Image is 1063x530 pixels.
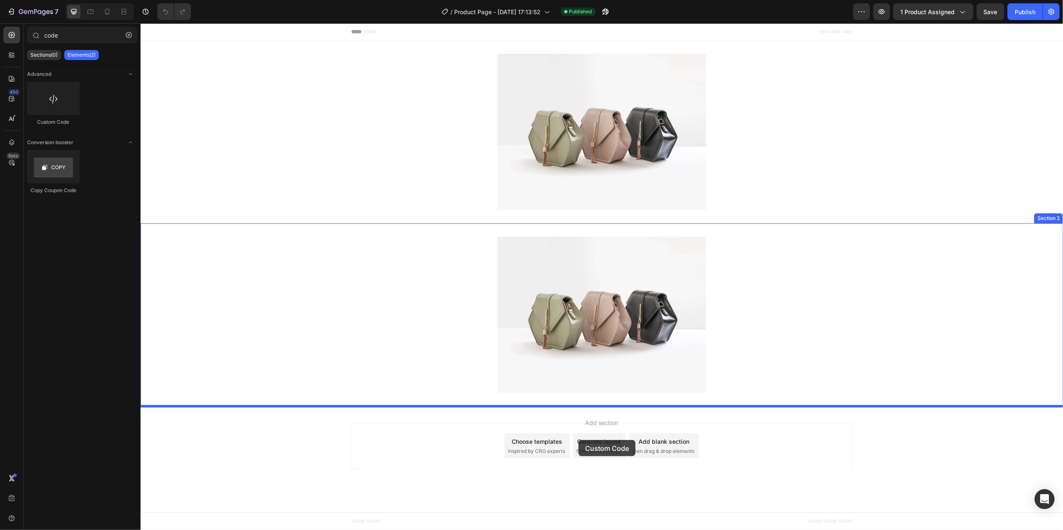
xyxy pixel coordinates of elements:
span: Product Page - [DATE] 17:13:52 [455,7,541,16]
input: Search Sections & Elements [27,27,137,43]
div: 450 [8,89,20,95]
button: Publish [1008,3,1043,20]
div: Undo/Redo [157,3,191,20]
div: Beta [6,152,20,159]
p: 7 [55,7,58,17]
button: Save [977,3,1004,20]
div: Open Intercom Messenger [1035,489,1055,509]
span: / [451,7,453,16]
p: Elements(2) [68,52,95,58]
span: Published [569,8,592,15]
span: Toggle open [124,136,137,149]
span: Toggle open [124,67,137,81]
iframe: Design area [141,23,1063,530]
p: Sections(0) [30,52,58,58]
span: 1 product assigned [900,7,955,16]
span: Advanced [27,70,51,78]
button: 1 product assigned [893,3,973,20]
div: Publish [1015,7,1035,16]
span: Save [984,8,998,15]
div: Custom Code [27,118,80,126]
div: Copy Coupon Code [27,187,80,194]
span: Conversion booster [27,139,73,146]
button: 7 [3,3,62,20]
